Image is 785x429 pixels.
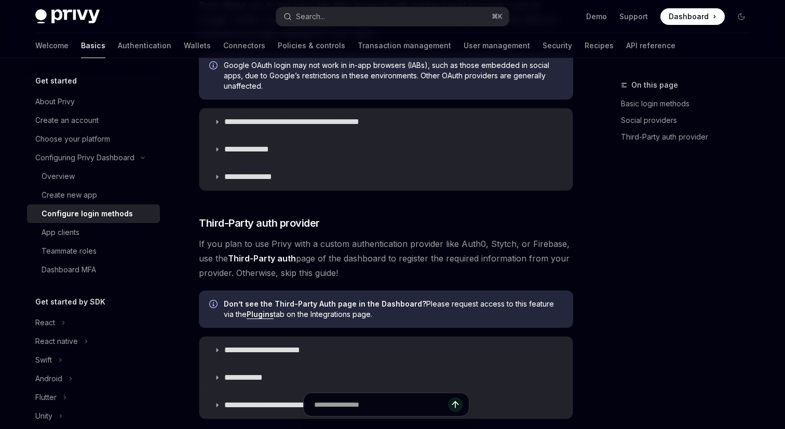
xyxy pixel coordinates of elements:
[27,407,160,425] button: Toggle Unity section
[42,189,97,201] div: Create new app
[42,170,75,183] div: Overview
[27,167,160,186] a: Overview
[278,33,345,58] a: Policies & controls
[35,316,55,329] div: React
[35,372,62,385] div: Android
[35,33,69,58] a: Welcome
[621,95,758,112] a: Basic login methods
[35,296,105,308] h5: Get started by SDK
[619,11,648,22] a: Support
[35,410,52,422] div: Unity
[42,207,133,220] div: Configure login methods
[27,351,160,369] button: Toggle Swift section
[27,388,160,407] button: Toggle Flutter section
[586,11,607,22] a: Demo
[585,33,614,58] a: Recipes
[224,60,563,91] span: Google OAuth login may not work in in-app browsers (IABs), such as those embedded in social apps,...
[492,12,503,21] span: ⌘ K
[27,148,160,167] button: Toggle Configuring Privy Dashboard section
[27,369,160,388] button: Toggle Android section
[224,299,426,308] strong: Don’t see the Third-Party Auth page in the Dashboard?
[296,10,325,23] div: Search...
[276,7,509,26] button: Open search
[35,335,78,348] div: React native
[199,237,573,280] span: If you plan to use Privy with a custom authentication provider like Auth0, Stytch, or Firebase, u...
[543,33,572,58] a: Security
[27,111,160,130] a: Create an account
[42,226,79,239] div: App clients
[35,95,75,108] div: About Privy
[35,75,77,87] h5: Get started
[27,204,160,223] a: Configure login methods
[184,33,211,58] a: Wallets
[81,33,105,58] a: Basics
[35,133,110,145] div: Choose your platform
[35,391,57,404] div: Flutter
[660,8,725,25] a: Dashboard
[626,33,675,58] a: API reference
[27,92,160,111] a: About Privy
[35,114,99,127] div: Create an account
[35,354,52,366] div: Swift
[621,112,758,129] a: Social providers
[42,264,96,276] div: Dashboard MFA
[35,9,100,24] img: dark logo
[27,186,160,204] a: Create new app
[228,253,296,264] strong: Third-Party auth
[27,130,160,148] a: Choose your platform
[631,79,678,91] span: On this page
[314,393,448,416] input: Ask a question...
[42,245,97,257] div: Teammate roles
[358,33,451,58] a: Transaction management
[733,8,750,25] button: Toggle dark mode
[27,242,160,260] a: Teammate roles
[209,61,220,72] svg: Info
[199,216,320,230] span: Third-Party auth provider
[247,310,274,319] a: Plugins
[621,129,758,145] a: Third-Party auth provider
[223,33,265,58] a: Connectors
[27,313,160,332] button: Toggle React section
[464,33,530,58] a: User management
[448,397,463,412] button: Send message
[224,299,563,320] span: Please request access to this feature via the tab on the Integrations page.
[669,11,709,22] span: Dashboard
[118,33,171,58] a: Authentication
[27,223,160,242] a: App clients
[27,260,160,279] a: Dashboard MFA
[35,151,134,164] div: Configuring Privy Dashboard
[209,300,220,310] svg: Info
[27,332,160,351] button: Toggle React native section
